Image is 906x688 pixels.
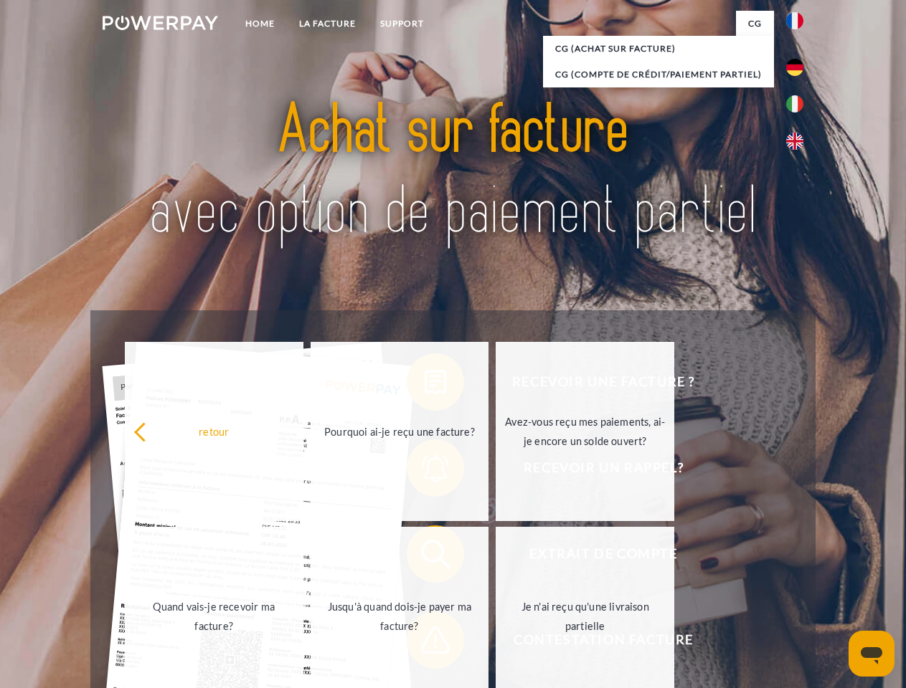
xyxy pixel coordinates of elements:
a: CG (Compte de crédit/paiement partiel) [543,62,774,87]
div: Jusqu'à quand dois-je payer ma facture? [319,597,481,636]
div: Quand vais-je recevoir ma facture? [133,597,295,636]
img: title-powerpay_fr.svg [137,69,769,274]
div: Pourquoi ai-je reçu une facture? [319,421,481,441]
img: it [786,95,803,113]
img: de [786,59,803,76]
a: CG [736,11,774,37]
img: logo-powerpay-white.svg [103,16,218,30]
img: en [786,133,803,150]
img: fr [786,12,803,29]
div: Avez-vous reçu mes paiements, ai-je encore un solde ouvert? [504,412,666,451]
a: Avez-vous reçu mes paiements, ai-je encore un solde ouvert? [496,342,674,521]
iframe: Bouton de lancement de la fenêtre de messagerie [849,631,895,677]
div: retour [133,421,295,441]
a: CG (achat sur facture) [543,36,774,62]
a: LA FACTURE [287,11,368,37]
div: Je n'ai reçu qu'une livraison partielle [504,597,666,636]
a: Home [233,11,287,37]
a: Support [368,11,436,37]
